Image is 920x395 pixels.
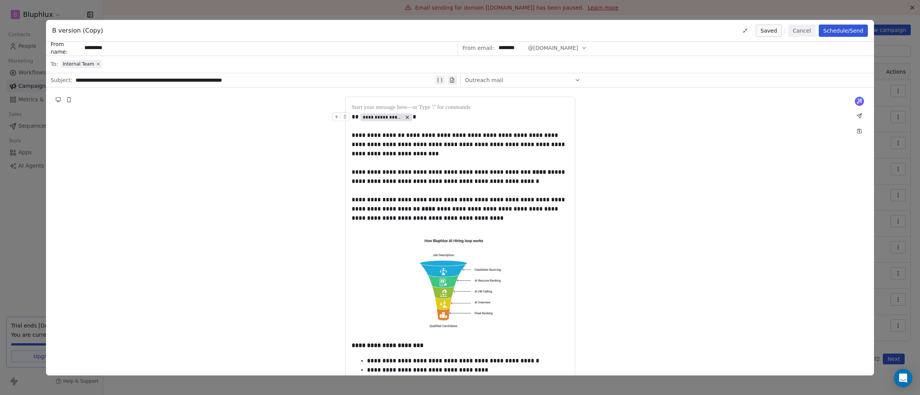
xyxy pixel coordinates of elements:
span: From email: [462,44,494,52]
span: B version (Copy) [52,26,103,35]
button: Schedule/Send [819,25,868,37]
button: Cancel [788,25,815,37]
button: Saved [756,25,782,37]
span: Outreach mail [465,76,503,84]
span: Subject: [51,76,72,86]
div: Open Intercom Messenger [894,369,912,387]
span: @[DOMAIN_NAME] [528,44,578,52]
span: To: [51,60,58,68]
span: From name: [51,40,81,56]
span: Internal Team [63,61,94,67]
